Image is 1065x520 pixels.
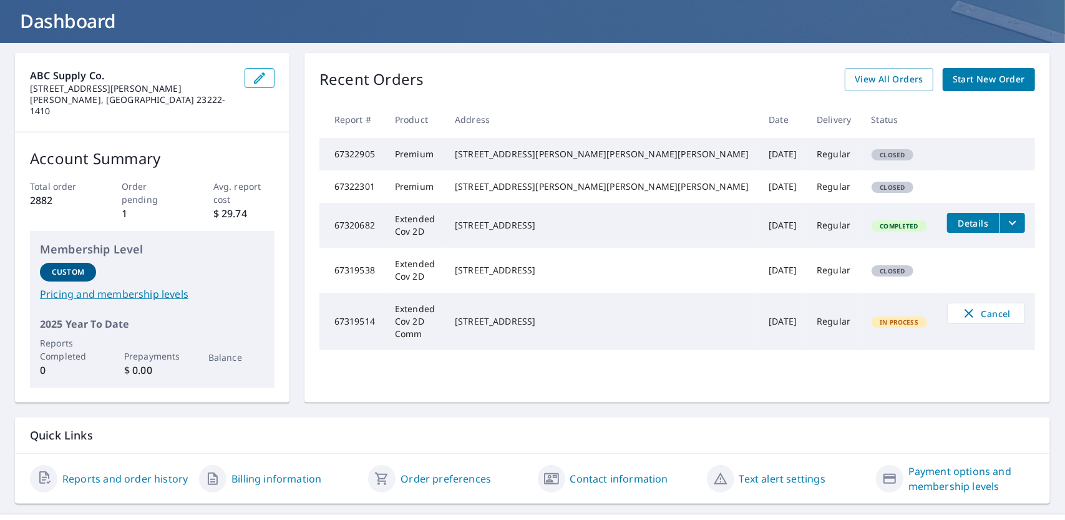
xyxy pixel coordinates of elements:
[30,428,1035,443] p: Quick Links
[873,318,926,326] span: In Process
[955,217,992,229] span: Details
[122,180,183,206] p: Order pending
[873,150,913,159] span: Closed
[319,248,385,293] td: 67319538
[953,72,1025,87] span: Start New Order
[385,293,445,350] td: Extended Cov 2D Comm
[213,180,275,206] p: Avg. report cost
[455,315,749,328] div: [STREET_ADDRESS]
[445,101,759,138] th: Address
[231,471,321,486] a: Billing information
[807,138,861,170] td: Regular
[759,138,807,170] td: [DATE]
[52,267,84,278] p: Custom
[319,293,385,350] td: 67319514
[122,206,183,221] p: 1
[570,471,668,486] a: Contact information
[960,306,1012,321] span: Cancel
[319,68,424,91] p: Recent Orders
[385,138,445,170] td: Premium
[845,68,933,91] a: View All Orders
[807,203,861,248] td: Regular
[807,170,861,203] td: Regular
[455,264,749,277] div: [STREET_ADDRESS]
[40,241,265,258] p: Membership Level
[455,180,749,193] div: [STREET_ADDRESS][PERSON_NAME][PERSON_NAME][PERSON_NAME]
[943,68,1035,91] a: Start New Order
[40,287,265,302] a: Pricing and membership levels
[15,8,1050,34] h1: Dashboard
[319,170,385,203] td: 67322301
[759,170,807,203] td: [DATE]
[807,101,861,138] th: Delivery
[759,203,807,248] td: [DATE]
[319,138,385,170] td: 67322905
[873,222,926,230] span: Completed
[30,180,91,193] p: Total order
[124,350,180,363] p: Prepayments
[40,363,96,378] p: 0
[30,193,91,208] p: 2882
[124,363,180,378] p: $ 0.00
[208,351,265,364] p: Balance
[999,213,1025,233] button: filesDropdownBtn-67320682
[873,183,913,192] span: Closed
[873,267,913,275] span: Closed
[40,316,265,331] p: 2025 Year To Date
[385,248,445,293] td: Extended Cov 2D
[30,83,235,94] p: [STREET_ADDRESS][PERSON_NAME]
[385,203,445,248] td: Extended Cov 2D
[947,213,999,233] button: detailsBtn-67320682
[759,248,807,293] td: [DATE]
[807,248,861,293] td: Regular
[739,471,825,486] a: Text alert settings
[807,293,861,350] td: Regular
[947,303,1025,324] button: Cancel
[30,147,275,170] p: Account Summary
[759,293,807,350] td: [DATE]
[908,464,1035,494] a: Payment options and membership levels
[455,148,749,160] div: [STREET_ADDRESS][PERSON_NAME][PERSON_NAME][PERSON_NAME]
[319,203,385,248] td: 67320682
[30,94,235,117] p: [PERSON_NAME], [GEOGRAPHIC_DATA] 23222-1410
[862,101,938,138] th: Status
[40,336,96,363] p: Reports Completed
[759,101,807,138] th: Date
[62,471,188,486] a: Reports and order history
[385,101,445,138] th: Product
[455,219,749,232] div: [STREET_ADDRESS]
[855,72,923,87] span: View All Orders
[401,471,491,486] a: Order preferences
[213,206,275,221] p: $ 29.74
[319,101,385,138] th: Report #
[385,170,445,203] td: Premium
[30,68,235,83] p: ABC Supply Co.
